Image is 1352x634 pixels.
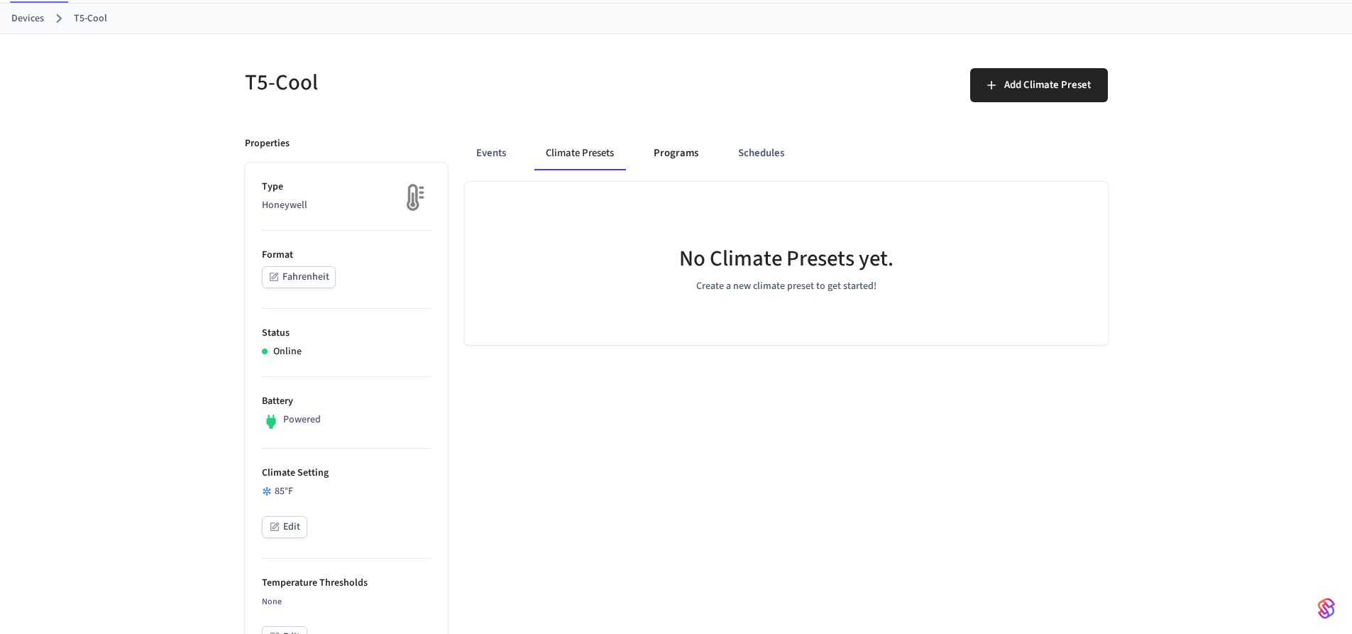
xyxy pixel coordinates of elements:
p: Online [273,344,302,359]
p: Honeywell [262,198,431,213]
h5: No Climate Presets yet. [679,244,894,273]
button: Programs [642,136,710,170]
p: Format [262,248,431,263]
p: Properties [245,136,290,151]
h5: T5-Cool [245,68,668,97]
p: Status [262,326,431,341]
p: Battery [262,394,431,409]
button: Add Climate Preset [970,68,1108,102]
a: Devices [11,11,44,26]
p: Type [262,180,431,195]
span: None [262,596,282,608]
p: Climate Setting [262,466,431,481]
a: T5-Cool [74,11,107,26]
button: Fahrenheit [262,266,336,288]
button: Edit [262,516,307,538]
img: SeamLogoGradient.69752ec5.svg [1318,597,1335,620]
p: Temperature Thresholds [262,576,431,591]
button: Events [465,136,517,170]
p: Powered [283,412,321,427]
img: thermostat_fallback [395,180,431,215]
p: Create a new climate preset to get started! [696,279,876,294]
button: Schedules [727,136,796,170]
button: Climate Presets [534,136,625,170]
span: Add Climate Preset [1004,76,1091,94]
div: 85 °F [262,484,431,499]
